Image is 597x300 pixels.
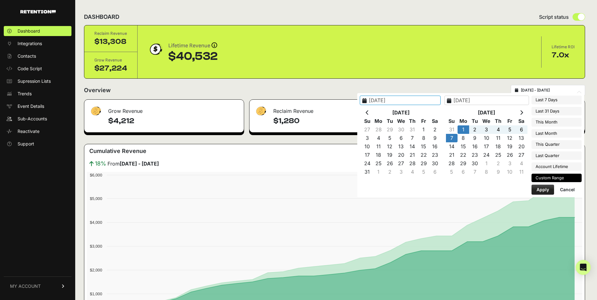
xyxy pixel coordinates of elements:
[504,142,516,151] td: 19
[94,63,127,73] div: $27,224
[395,159,407,168] td: 27
[395,125,407,134] td: 30
[469,117,481,125] th: Tu
[458,159,469,168] td: 29
[4,126,71,136] a: Reactivate
[18,66,42,72] span: Code Script
[492,117,504,125] th: Th
[384,117,395,125] th: Tu
[458,142,469,151] td: 15
[384,159,395,168] td: 26
[469,168,481,176] td: 7
[90,220,102,225] text: $4,000
[407,125,418,134] td: 31
[407,134,418,142] td: 7
[120,161,159,167] strong: [DATE] - [DATE]
[446,159,458,168] td: 28
[504,159,516,168] td: 3
[429,117,441,125] th: Sa
[576,260,591,275] div: Open Intercom Messenger
[18,141,34,147] span: Support
[4,51,71,61] a: Contacts
[94,37,127,47] div: $13,308
[469,125,481,134] td: 2
[407,151,418,159] td: 21
[458,168,469,176] td: 6
[384,168,395,176] td: 2
[373,159,384,168] td: 25
[539,13,569,21] span: Script status
[373,168,384,176] td: 1
[373,108,429,117] th: [DATE]
[418,125,429,134] td: 1
[362,125,373,134] td: 27
[418,159,429,168] td: 29
[84,100,244,118] div: Grow Revenue
[469,151,481,159] td: 23
[18,28,40,34] span: Dashboard
[532,185,554,195] button: Apply
[18,53,36,59] span: Contacts
[254,105,267,117] img: fa-dollar-13500eef13a19c4ab2b9ed9ad552e47b0d9fc28b02b83b90ba0e00f96d6372e9.png
[384,151,395,159] td: 19
[362,151,373,159] td: 17
[504,117,516,125] th: Fr
[446,142,458,151] td: 14
[418,151,429,159] td: 22
[384,134,395,142] td: 5
[446,168,458,176] td: 5
[89,147,146,155] h3: Cumulative Revenue
[18,116,47,122] span: Sub-Accounts
[446,117,458,125] th: Su
[418,168,429,176] td: 5
[481,159,492,168] td: 1
[362,134,373,142] td: 3
[18,91,32,97] span: Trends
[10,283,41,289] span: MY ACCOUNT
[492,168,504,176] td: 9
[4,114,71,124] a: Sub-Accounts
[20,10,56,13] img: Retention.com
[373,125,384,134] td: 28
[446,151,458,159] td: 21
[532,151,582,160] li: Last Quarter
[469,159,481,168] td: 30
[555,185,580,195] button: Cancel
[532,118,582,127] li: This Month
[4,89,71,99] a: Trends
[552,44,575,50] div: Lifetime ROI
[90,292,102,296] text: $1,000
[90,173,102,177] text: $6,000
[481,142,492,151] td: 17
[429,159,441,168] td: 30
[516,117,527,125] th: Sa
[407,117,418,125] th: Th
[84,13,119,21] h2: DASHBOARD
[492,134,504,142] td: 11
[18,40,42,47] span: Integrations
[458,151,469,159] td: 22
[492,142,504,151] td: 18
[94,57,127,63] div: Grow Revenue
[362,117,373,125] th: Su
[516,159,527,168] td: 4
[407,142,418,151] td: 14
[4,101,71,111] a: Event Details
[395,142,407,151] td: 13
[418,117,429,125] th: Fr
[446,125,458,134] td: 31
[429,125,441,134] td: 2
[481,125,492,134] td: 3
[469,134,481,142] td: 9
[168,41,217,50] div: Lifetime Revenue
[504,151,516,159] td: 26
[504,168,516,176] td: 10
[429,168,441,176] td: 6
[395,151,407,159] td: 20
[446,134,458,142] td: 7
[384,142,395,151] td: 12
[492,159,504,168] td: 2
[481,151,492,159] td: 24
[532,129,582,138] li: Last Month
[273,116,410,126] h4: $1,280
